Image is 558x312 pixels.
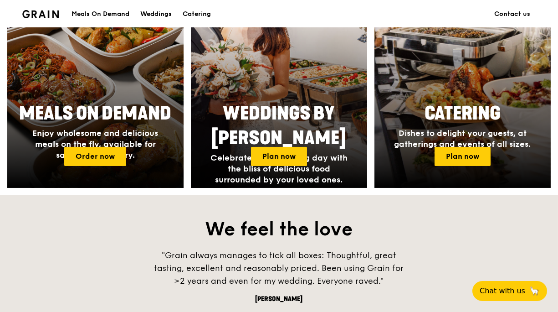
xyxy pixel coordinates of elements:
[64,147,126,166] a: Order now
[19,103,171,125] span: Meals On Demand
[489,0,536,28] a: Contact us
[140,0,172,28] div: Weddings
[251,147,307,166] a: Plan now
[529,286,540,296] span: 🦙
[425,103,501,125] span: Catering
[183,0,211,28] div: Catering
[177,0,216,28] a: Catering
[32,128,158,160] span: Enjoy wholesome and delicious meals on the fly, available for same-day delivery.
[210,153,348,185] span: Celebrate your wedding day with the bliss of delicious food surrounded by your loved ones.
[143,295,416,304] div: [PERSON_NAME]
[435,147,491,166] a: Plan now
[472,281,547,301] button: Chat with us🦙
[135,0,177,28] a: Weddings
[72,0,129,28] div: Meals On Demand
[22,10,59,18] img: Grain
[394,128,531,149] span: Dishes to delight your guests, at gatherings and events of all sizes.
[480,286,525,296] span: Chat with us
[143,249,416,287] div: "Grain always manages to tick all boxes: Thoughtful, great tasting, excellent and reasonably pric...
[211,103,346,149] span: Weddings by [PERSON_NAME]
